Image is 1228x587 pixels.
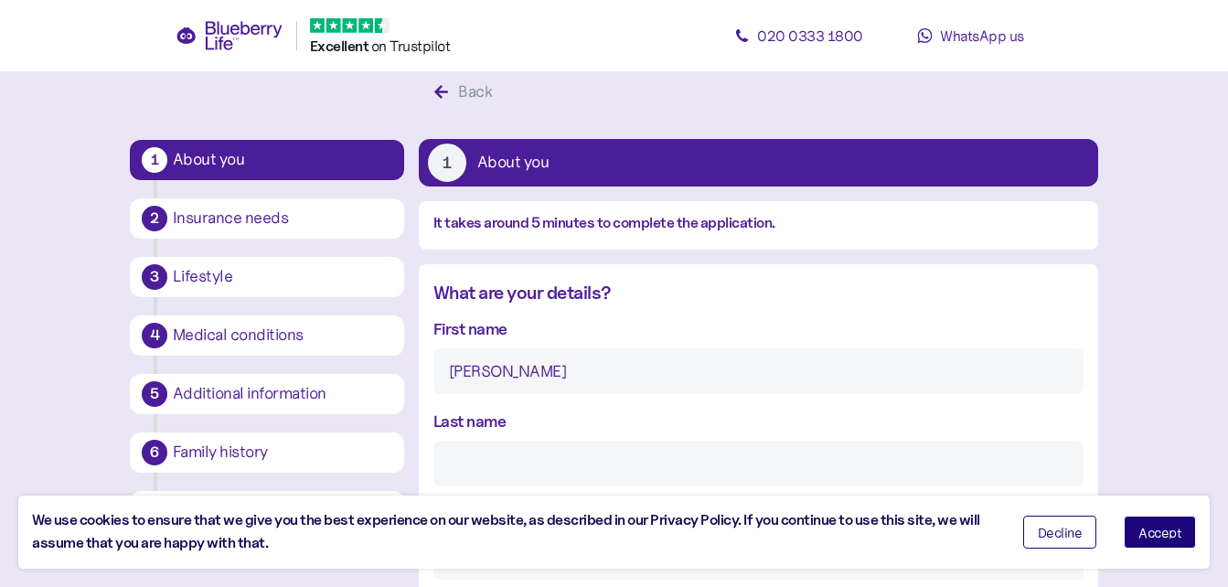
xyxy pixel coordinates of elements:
[310,37,371,55] span: Excellent ️
[889,17,1053,54] a: WhatsApp us
[130,257,404,297] button: 3Lifestyle
[142,381,167,407] div: 5
[173,210,392,227] div: Insurance needs
[130,432,404,473] button: 6Family history
[130,374,404,414] button: 5Additional information
[371,37,451,55] span: on Trustpilot
[458,80,492,104] div: Back
[428,144,466,182] div: 1
[173,269,392,285] div: Lifestyle
[130,140,404,180] button: 1About you
[130,315,404,356] button: 4Medical conditions
[142,440,167,465] div: 6
[419,139,1098,187] button: 1About you
[477,155,550,171] div: About you
[32,509,996,555] div: We use cookies to ensure that we give you the best experience on our website, as described in our...
[173,152,392,168] div: About you
[173,327,392,344] div: Medical conditions
[1124,516,1196,549] button: Accept cookies
[433,316,507,341] label: First name
[173,386,392,402] div: Additional information
[757,27,863,45] span: 020 0333 1800
[940,27,1024,45] span: WhatsApp us
[130,491,404,531] button: 7Final bits
[142,264,167,290] div: 3
[433,279,1084,307] div: What are your details?
[142,147,167,173] div: 1
[1023,516,1097,549] button: Decline cookies
[433,409,507,433] label: Last name
[142,323,167,348] div: 4
[173,444,392,461] div: Family history
[142,206,167,231] div: 2
[1138,526,1181,539] span: Accept
[433,212,1084,235] div: It takes around 5 minutes to complete the application.
[419,73,513,112] button: Back
[130,198,404,239] button: 2Insurance needs
[1038,526,1083,539] span: Decline
[717,17,881,54] a: 020 0333 1800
